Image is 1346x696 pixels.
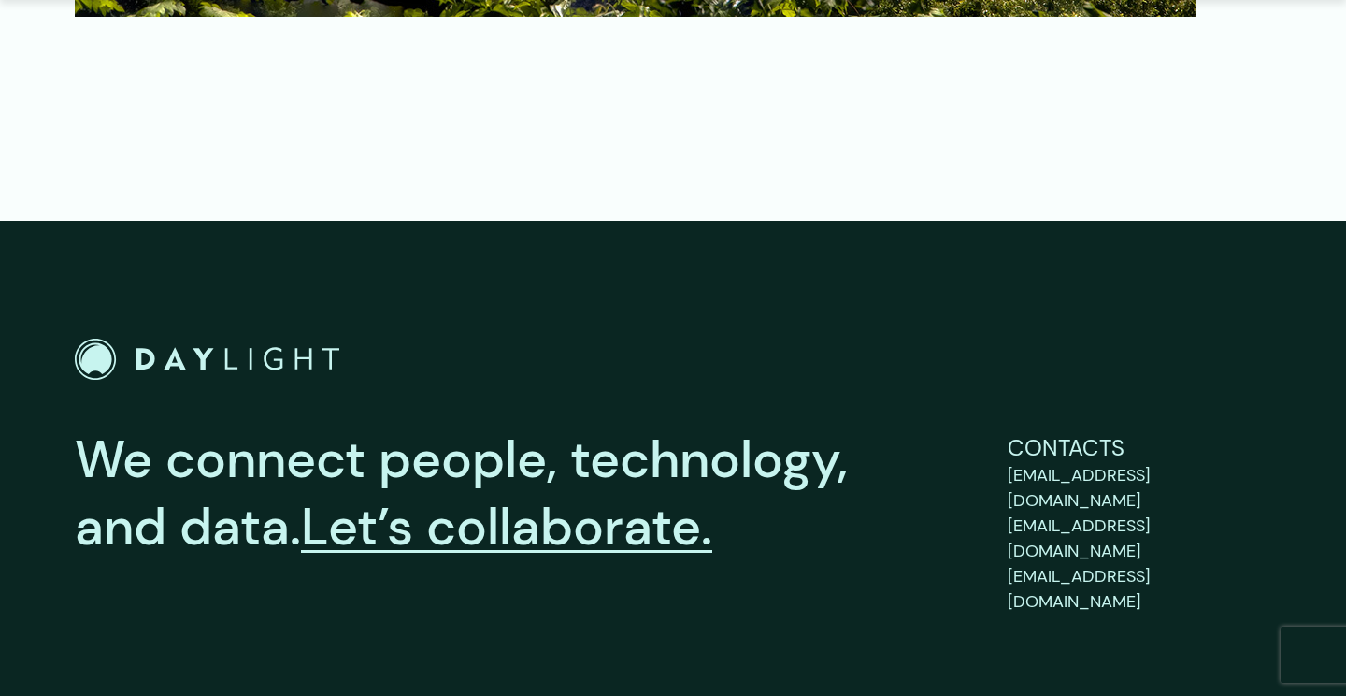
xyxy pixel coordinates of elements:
[75,339,339,381] a: Go to Home Page
[1008,564,1271,615] a: careers@bydaylight.com
[75,339,339,381] img: The Daylight Studio Logo
[1008,431,1271,465] p: Contacts
[1008,565,1151,613] span: [EMAIL_ADDRESS][DOMAIN_NAME]
[1008,515,1151,562] span: [EMAIL_ADDRESS][DOMAIN_NAME]
[1008,463,1271,514] a: support@bydaylight.com
[75,427,952,560] p: We connect people, technology, and data.
[301,493,712,560] a: Let’s collaborate.
[1008,514,1271,564] a: sales@bydaylight.com
[1008,464,1151,512] span: [EMAIL_ADDRESS][DOMAIN_NAME]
